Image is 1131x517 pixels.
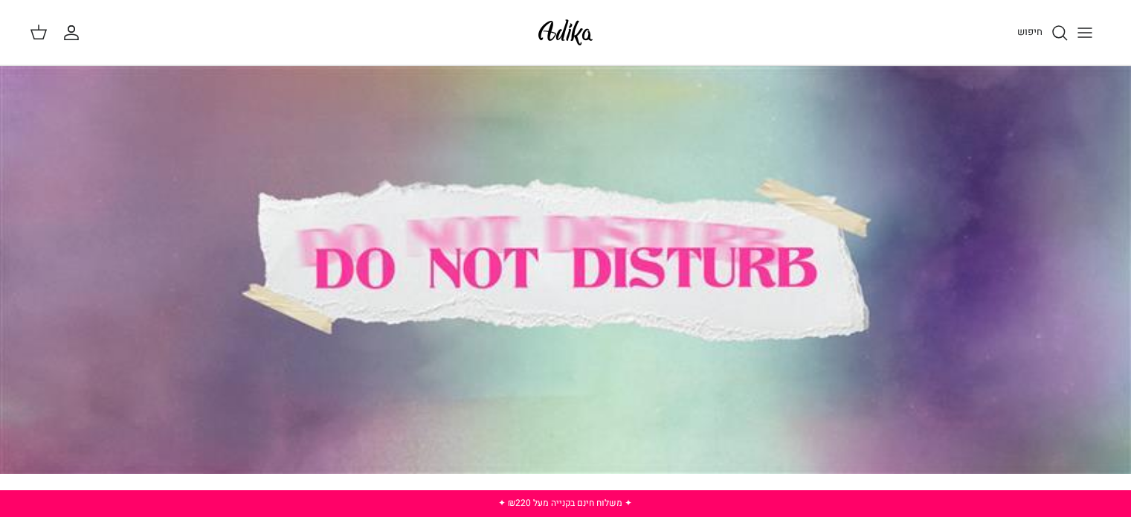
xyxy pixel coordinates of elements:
button: Toggle menu [1069,16,1101,49]
span: חיפוש [1017,25,1043,39]
a: ✦ משלוח חינם בקנייה מעל ₪220 ✦ [498,496,632,510]
a: חיפוש [1017,24,1069,42]
img: Adika IL [534,15,597,50]
a: החשבון שלי [62,24,86,42]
